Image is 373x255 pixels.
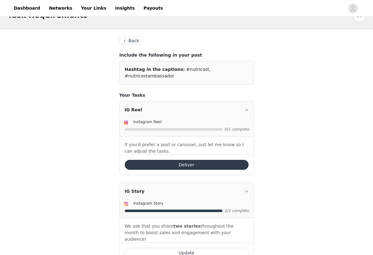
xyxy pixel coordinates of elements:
img: Instagram Icon [124,202,128,206]
div: avatar [350,3,356,13]
i: icon: right [245,189,249,193]
span: Instagram Story [133,201,164,206]
h4: Your Tasks [119,92,254,99]
span: 2/2 complete [225,209,250,213]
div: icon: rightIG Story [120,183,254,200]
a: Insights [111,1,138,15]
a: Networks [45,1,76,15]
button: Deliver [125,160,249,170]
p: We ask that you share throughout the month to boost sales and engagement with your audience! [125,223,249,243]
i: icon: right [245,108,249,112]
span: Instagram Reel [133,120,162,124]
a: Dashboard [10,1,44,15]
p: If you'd prefer a post or carousel, just let me know so I can adjust the tasks. [125,141,249,155]
img: Instagram Reels Icon [124,120,128,125]
span: 0/1 complete [225,127,250,131]
div: icon: rightIG Reel [120,101,254,118]
a: Your Links [77,1,110,15]
span: Hashtag in the captions: [125,67,185,72]
a: Payouts [140,1,167,15]
button: Back [119,37,142,44]
strong: two stories [173,224,201,229]
h4: Include the following in your post [119,52,254,58]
